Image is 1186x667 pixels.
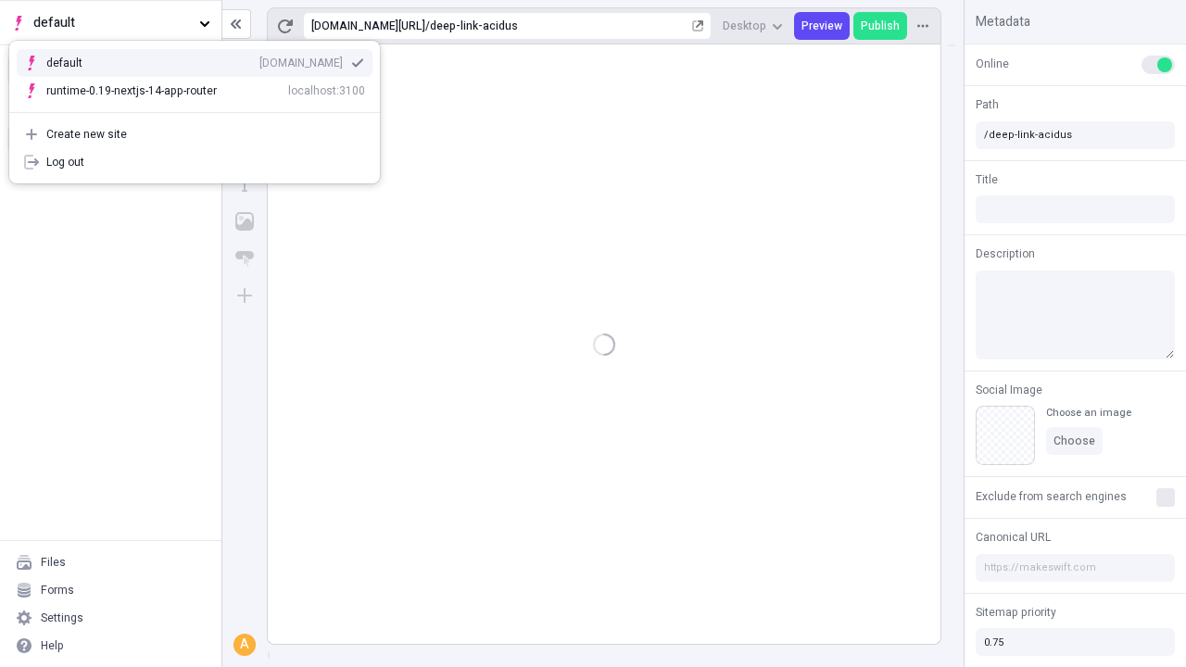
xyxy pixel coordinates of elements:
div: deep-link-acidus [430,19,688,33]
span: Description [976,245,1035,262]
div: localhost:3100 [288,83,365,98]
div: Forms [41,583,74,598]
span: default [33,13,192,33]
div: A [235,636,254,654]
div: [DOMAIN_NAME] [259,56,343,70]
div: runtime-0.19-nextjs-14-app-router [46,83,217,98]
span: Title [976,171,998,188]
div: [URL][DOMAIN_NAME] [311,19,425,33]
div: Settings [41,610,83,625]
span: Social Image [976,382,1042,398]
span: Canonical URL [976,529,1051,546]
button: Choose [1046,427,1103,455]
span: Preview [801,19,842,33]
span: Exclude from search engines [976,488,1127,505]
button: Publish [853,12,907,40]
span: Online [976,56,1009,72]
div: Suggestions [9,42,380,112]
button: Preview [794,12,850,40]
button: Image [228,205,261,238]
div: Help [41,638,64,653]
span: Publish [861,19,900,33]
div: / [425,19,430,33]
div: Files [41,555,66,570]
input: Search sites or actions [9,27,380,57]
span: Choose [1054,434,1095,448]
button: Button [228,242,261,275]
input: https://makeswift.com [976,554,1175,582]
div: default [46,56,111,70]
span: Path [976,96,999,113]
span: Desktop [723,19,766,33]
button: Desktop [715,12,790,40]
div: Choose an image [1046,406,1131,420]
button: Text [228,168,261,201]
span: Sitemap priority [976,604,1056,621]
